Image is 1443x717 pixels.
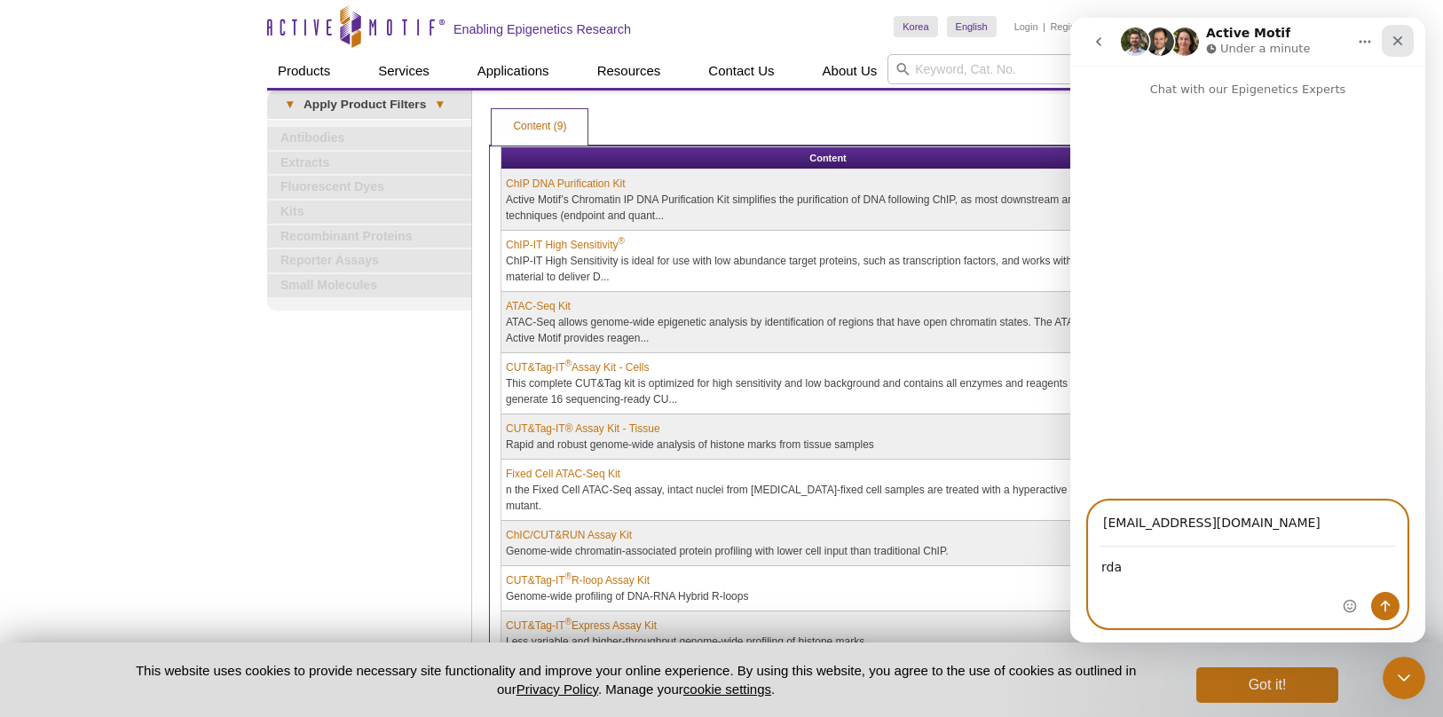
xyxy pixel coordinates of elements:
[506,298,571,314] a: ATAC-Seq Kit
[587,54,672,88] a: Resources
[276,97,304,113] span: ▾
[267,176,471,199] a: Fluorescent Dyes
[501,611,1155,657] td: Less variable and higher-throughput genome-wide profiling of histone marks
[267,201,471,224] a: Kits
[698,54,785,88] a: Contact Us
[506,527,632,543] a: ChIC/CUT&RUN Assay Kit
[565,571,572,581] sup: ®
[506,237,625,253] a: ChIP-IT High Sensitivity®
[501,147,1155,169] th: Content
[1014,20,1038,33] a: Login
[619,236,625,246] sup: ®
[1070,18,1425,642] iframe: Intercom live chat
[506,176,626,192] a: ChIP DNA Purification Kit
[267,91,471,119] a: ▾Apply Product Filters▾
[426,97,453,113] span: ▾
[267,152,471,175] a: Extracts
[683,682,771,697] button: cookie settings
[501,521,1155,566] td: Genome-wide chromatin-associated protein profiling with lower cell input than traditional ChIP.
[506,618,657,634] a: CUT&Tag-IT®Express Assay Kit
[501,460,1155,521] td: n the Fixed Cell ATAC-Seq assay, intact nuclei from [MEDICAL_DATA]-fixed cell samples are treated...
[367,54,440,88] a: Services
[1383,657,1425,699] iframe: Intercom live chat
[506,466,620,482] a: Fixed Cell ATAC-Seq Kit
[947,16,997,37] a: English
[501,169,1155,231] td: Active Motif’s Chromatin IP DNA Purification Kit simplifies the purification of DNA following ChI...
[453,21,631,37] h2: Enabling Epigenetics Research
[1104,16,1176,37] li: (0 items)
[812,54,888,88] a: About Us
[492,109,587,145] a: Content (9)
[1043,16,1045,37] li: |
[501,231,1155,292] td: ChIP-IT High Sensitivity is ideal for use with low abundance target proteins, such as transcripti...
[267,127,471,150] a: Antibodies
[565,617,572,626] sup: ®
[506,359,649,375] a: CUT&Tag-IT®Assay Kit - Cells
[1050,20,1086,33] a: Register
[894,16,937,37] a: Korea
[501,292,1155,353] td: ATAC-Seq allows genome-wide epigenetic analysis by identification of regions that have open chrom...
[105,661,1167,698] p: This website uses cookies to provide necessary site functionality and improve your online experie...
[501,566,1155,611] td: Genome-wide profiling of DNA-RNA Hybrid R-loops
[501,414,1155,460] td: Rapid and robust genome-wide analysis of histone marks from tissue samples
[501,353,1155,414] td: This complete CUT&Tag kit is optimized for high sensitivity and low background and contains all e...
[565,358,572,368] sup: ®
[1196,667,1338,703] button: Got it!
[267,54,341,88] a: Products
[267,225,471,248] a: Recombinant Proteins
[267,249,471,272] a: Reporter Assays
[516,682,598,697] a: Privacy Policy
[467,54,560,88] a: Applications
[506,421,660,437] a: CUT&Tag-IT® Assay Kit - Tissue
[267,274,471,297] a: Small Molecules
[887,54,1176,84] input: Keyword, Cat. No.
[506,572,650,588] a: CUT&Tag-IT®R-loop Assay Kit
